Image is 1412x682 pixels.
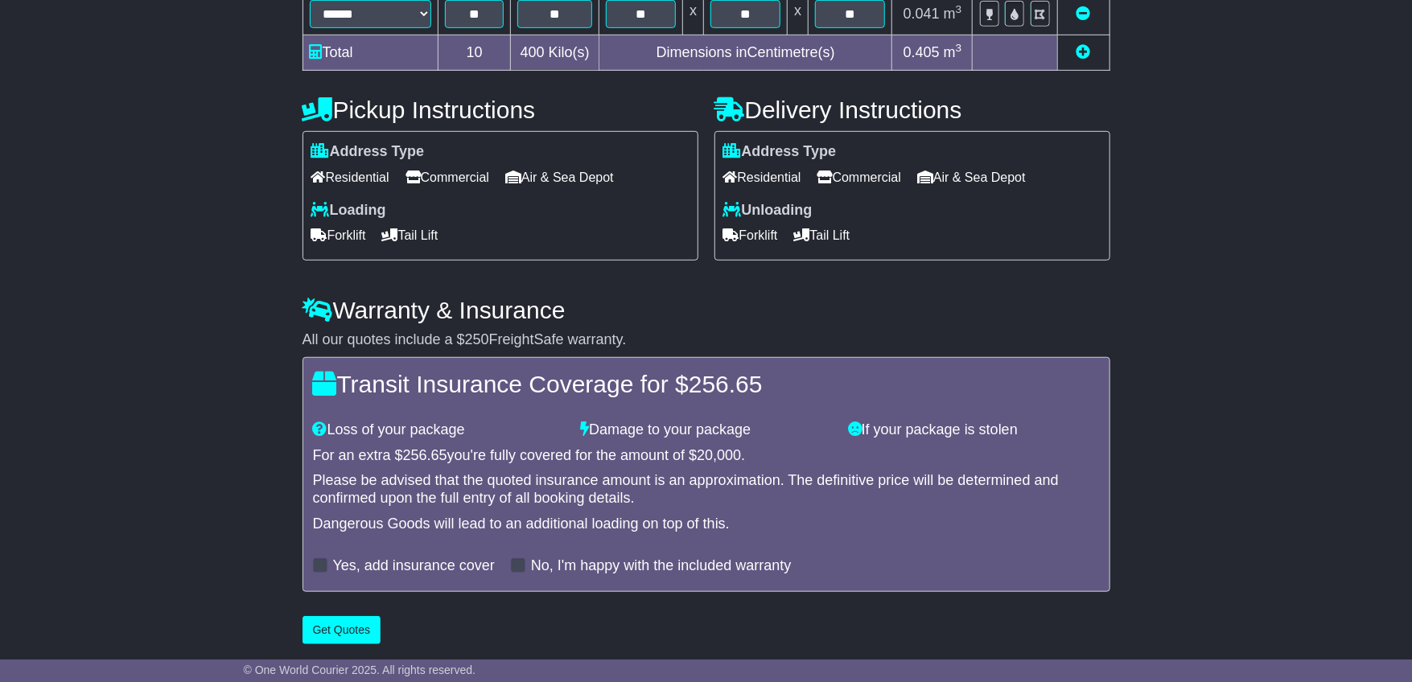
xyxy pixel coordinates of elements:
[303,35,438,71] td: Total
[305,421,573,439] div: Loss of your package
[521,44,545,60] span: 400
[333,557,495,575] label: Yes, add insurance cover
[403,447,447,463] span: 256.65
[511,35,599,71] td: Kilo(s)
[697,447,741,463] span: 20,000
[303,97,698,123] h4: Pickup Instructions
[303,616,381,644] button: Get Quotes
[382,223,438,248] span: Tail Lift
[956,3,962,15] sup: 3
[311,143,425,161] label: Address Type
[313,472,1100,507] div: Please be advised that the quoted insurance amount is an approximation. The definitive price will...
[465,331,489,347] span: 250
[817,165,901,190] span: Commercial
[689,371,763,397] span: 256.65
[244,664,476,676] span: © One World Courier 2025. All rights reserved.
[944,6,962,22] span: m
[311,202,386,220] label: Loading
[794,223,850,248] span: Tail Lift
[904,44,940,60] span: 0.405
[311,223,366,248] span: Forklift
[303,331,1110,349] div: All our quotes include a $ FreightSafe warranty.
[303,297,1110,323] h4: Warranty & Insurance
[944,44,962,60] span: m
[714,97,1110,123] h4: Delivery Instructions
[1076,44,1091,60] a: Add new item
[840,421,1108,439] div: If your package is stolen
[904,6,940,22] span: 0.041
[313,371,1100,397] h4: Transit Insurance Coverage for $
[956,42,962,54] sup: 3
[313,447,1100,465] div: For an extra $ you're fully covered for the amount of $ .
[405,165,489,190] span: Commercial
[723,143,837,161] label: Address Type
[438,35,511,71] td: 10
[1076,6,1091,22] a: Remove this item
[531,557,792,575] label: No, I'm happy with the included warranty
[599,35,892,71] td: Dimensions in Centimetre(s)
[917,165,1026,190] span: Air & Sea Depot
[723,202,813,220] label: Unloading
[572,421,840,439] div: Damage to your package
[723,223,778,248] span: Forklift
[313,516,1100,533] div: Dangerous Goods will lead to an additional loading on top of this.
[505,165,614,190] span: Air & Sea Depot
[311,165,389,190] span: Residential
[723,165,801,190] span: Residential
